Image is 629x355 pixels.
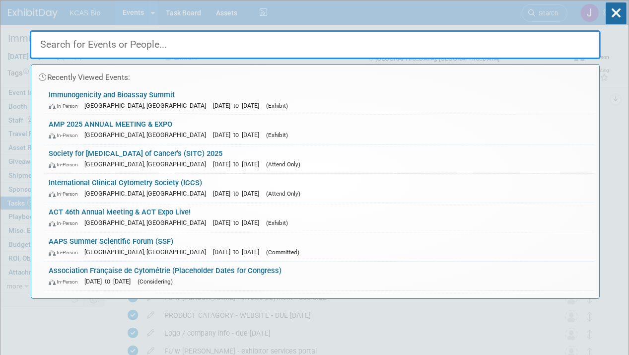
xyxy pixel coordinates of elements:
a: AMP 2025 ANNUAL MEETING & EXPO In-Person [GEOGRAPHIC_DATA], [GEOGRAPHIC_DATA] [DATE] to [DATE] (E... [44,115,594,144]
span: (Exhibit) [266,102,288,109]
span: [DATE] to [DATE] [213,131,264,139]
span: In-Person [49,161,82,168]
span: [DATE] to [DATE] [213,102,264,109]
span: In-Person [49,220,82,226]
a: Association Française de Cytométrie (Placeholder Dates for Congress) In-Person [DATE] to [DATE] (... [44,262,594,290]
span: In-Person [49,132,82,139]
span: [GEOGRAPHIC_DATA], [GEOGRAPHIC_DATA] [84,190,211,197]
span: (Exhibit) [266,132,288,139]
a: Society for [MEDICAL_DATA] of Cancer’s (SITC) 2025 In-Person [GEOGRAPHIC_DATA], [GEOGRAPHIC_DATA]... [44,144,594,173]
span: [DATE] to [DATE] [213,160,264,168]
span: [DATE] to [DATE] [213,190,264,197]
span: [DATE] to [DATE] [213,248,264,256]
span: In-Person [49,191,82,197]
span: [GEOGRAPHIC_DATA], [GEOGRAPHIC_DATA] [84,131,211,139]
a: ACT 46th Annual Meeting & ACT Expo Live! In-Person [GEOGRAPHIC_DATA], [GEOGRAPHIC_DATA] [DATE] to... [44,203,594,232]
span: (Committed) [266,249,299,256]
span: [GEOGRAPHIC_DATA], [GEOGRAPHIC_DATA] [84,248,211,256]
span: (Attend Only) [266,161,300,168]
div: Recently Viewed Events: [36,65,594,86]
span: [DATE] to [DATE] [213,219,264,226]
span: (Exhibit) [266,219,288,226]
span: [GEOGRAPHIC_DATA], [GEOGRAPHIC_DATA] [84,160,211,168]
span: [DATE] to [DATE] [84,278,136,285]
span: [GEOGRAPHIC_DATA], [GEOGRAPHIC_DATA] [84,102,211,109]
span: In-Person [49,279,82,285]
a: Immunogenicity and Bioassay Summit In-Person [GEOGRAPHIC_DATA], [GEOGRAPHIC_DATA] [DATE] to [DATE... [44,86,594,115]
span: In-Person [49,103,82,109]
input: Search for Events or People... [30,30,601,59]
span: (Considering) [138,278,173,285]
span: (Attend Only) [266,190,300,197]
span: [GEOGRAPHIC_DATA], [GEOGRAPHIC_DATA] [84,219,211,226]
span: In-Person [49,249,82,256]
a: AAPS Summer Scientific Forum (SSF) In-Person [GEOGRAPHIC_DATA], [GEOGRAPHIC_DATA] [DATE] to [DATE... [44,232,594,261]
a: International Clinical Cytometry Society (ICCS) In-Person [GEOGRAPHIC_DATA], [GEOGRAPHIC_DATA] [D... [44,174,594,203]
